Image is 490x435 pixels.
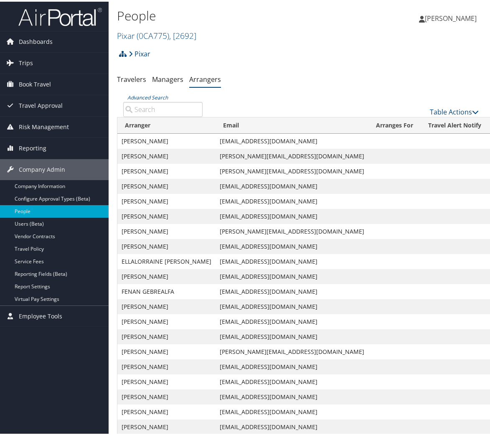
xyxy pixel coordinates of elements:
[117,418,216,433] td: [PERSON_NAME]
[117,298,216,313] td: [PERSON_NAME]
[216,358,368,373] td: [EMAIL_ADDRESS][DOMAIN_NAME]
[117,267,216,282] td: [PERSON_NAME]
[117,222,216,237] td: [PERSON_NAME]
[117,5,362,23] h1: People
[368,116,421,132] th: Arranges For: activate to sort column ascending
[117,177,216,192] td: [PERSON_NAME]
[117,358,216,373] td: [PERSON_NAME]
[123,100,203,115] input: Advanced Search
[117,252,216,267] td: ELLALORRAINE [PERSON_NAME]
[117,207,216,222] td: [PERSON_NAME]
[216,328,368,343] td: [EMAIL_ADDRESS][DOMAIN_NAME]
[117,328,216,343] td: [PERSON_NAME]
[216,313,368,328] td: [EMAIL_ADDRESS][DOMAIN_NAME]
[117,116,216,132] th: Arranger: activate to sort column descending
[18,5,102,25] img: airportal-logo.png
[216,177,368,192] td: [EMAIL_ADDRESS][DOMAIN_NAME]
[117,403,216,418] td: [PERSON_NAME]
[19,158,65,178] span: Company Admin
[216,298,368,313] td: [EMAIL_ADDRESS][DOMAIN_NAME]
[216,267,368,282] td: [EMAIL_ADDRESS][DOMAIN_NAME]
[19,136,46,157] span: Reporting
[216,403,368,418] td: [EMAIL_ADDRESS][DOMAIN_NAME]
[117,192,216,207] td: [PERSON_NAME]
[117,132,216,147] td: [PERSON_NAME]
[117,388,216,403] td: [PERSON_NAME]
[216,282,368,298] td: [EMAIL_ADDRESS][DOMAIN_NAME]
[216,343,368,358] td: [PERSON_NAME][EMAIL_ADDRESS][DOMAIN_NAME]
[216,132,368,147] td: [EMAIL_ADDRESS][DOMAIN_NAME]
[152,73,183,82] a: Managers
[216,116,368,132] th: Email: activate to sort column ascending
[425,12,477,21] span: [PERSON_NAME]
[216,237,368,252] td: [EMAIL_ADDRESS][DOMAIN_NAME]
[216,162,368,177] td: [PERSON_NAME][EMAIL_ADDRESS][DOMAIN_NAME]
[189,73,221,82] a: Arrangers
[216,252,368,267] td: [EMAIL_ADDRESS][DOMAIN_NAME]
[127,92,168,99] a: Advanced Search
[19,115,69,136] span: Risk Management
[117,162,216,177] td: [PERSON_NAME]
[19,72,51,93] span: Book Travel
[19,94,63,114] span: Travel Approval
[117,343,216,358] td: [PERSON_NAME]
[19,51,33,72] span: Trips
[117,237,216,252] td: [PERSON_NAME]
[117,313,216,328] td: [PERSON_NAME]
[419,4,485,29] a: [PERSON_NAME]
[216,222,368,237] td: [PERSON_NAME][EMAIL_ADDRESS][DOMAIN_NAME]
[129,44,150,61] a: Pixar
[430,106,479,115] a: Table Actions
[216,418,368,433] td: [EMAIL_ADDRESS][DOMAIN_NAME]
[117,147,216,162] td: [PERSON_NAME]
[169,28,196,40] span: , [ 2692 ]
[216,388,368,403] td: [EMAIL_ADDRESS][DOMAIN_NAME]
[421,116,489,132] th: Travel Alert Notify: activate to sort column ascending
[117,373,216,388] td: [PERSON_NAME]
[19,304,62,325] span: Employee Tools
[19,30,53,51] span: Dashboards
[117,28,196,40] a: Pixar
[216,207,368,222] td: [EMAIL_ADDRESS][DOMAIN_NAME]
[216,147,368,162] td: [PERSON_NAME][EMAIL_ADDRESS][DOMAIN_NAME]
[137,28,169,40] span: ( 0CA775 )
[117,282,216,298] td: FENAN GEBREALFA
[216,192,368,207] td: [EMAIL_ADDRESS][DOMAIN_NAME]
[117,73,146,82] a: Travelers
[216,373,368,388] td: [EMAIL_ADDRESS][DOMAIN_NAME]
